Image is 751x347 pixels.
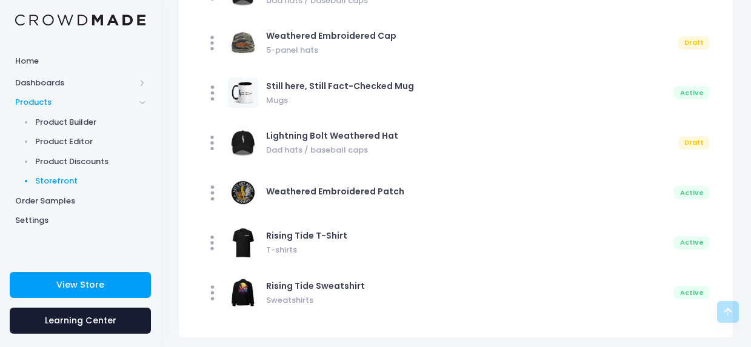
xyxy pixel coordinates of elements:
span: Storefront [35,175,146,187]
div: Active [674,236,709,250]
div: Active [674,186,709,199]
div: Draft [678,36,709,50]
div: Active [674,86,709,99]
span: Rising Tide T-Shirt [266,230,347,242]
span: T-shirts [266,242,670,256]
span: Dad hats / baseball caps [266,142,674,156]
span: Products [15,96,135,108]
span: Weathered Embroidered Cap [266,30,396,42]
span: Rising Tide Sweatshirt [266,280,365,292]
span: View Store [56,279,104,291]
div: Active [674,286,709,299]
span: Learning Center [45,314,116,326]
span: Sweatshirts [266,292,670,306]
span: Home [15,55,145,67]
a: Learning Center [10,308,151,334]
span: Lightning Bolt Weathered Hat [266,130,398,142]
span: Still here, Still Fact-Checked Mug [266,80,414,92]
span: Weathered Embroidered Patch [266,185,404,197]
span: Product Editor [35,136,146,148]
span: 5-panel hats [266,42,674,56]
span: Order Samples [15,195,145,207]
span: Product Discounts [35,156,146,168]
span: Dashboards [15,77,135,89]
div: Draft [678,136,709,150]
span: Product Builder [35,116,146,128]
span: Settings [15,214,145,226]
span: Mugs [266,92,670,106]
a: View Store [10,272,151,298]
img: Logo [15,15,145,26]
